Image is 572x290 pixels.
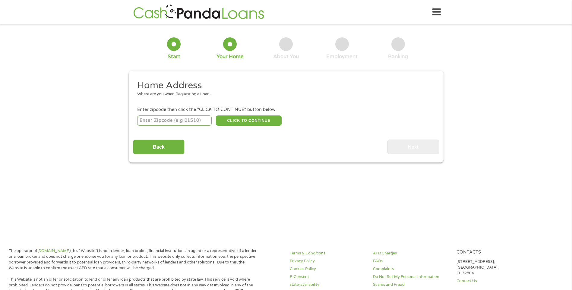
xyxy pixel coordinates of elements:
div: Start [168,53,180,60]
a: Scams and Fraud [373,282,449,288]
a: APR Charges [373,251,449,256]
a: state-availability [290,282,366,288]
h4: Contacts [457,250,532,255]
input: Enter Zipcode (e.g 01510) [137,115,212,126]
a: Do Not Sell My Personal Information [373,274,449,280]
div: Banking [388,53,408,60]
p: [STREET_ADDRESS], [GEOGRAPHIC_DATA], FL 32804. [457,259,532,276]
a: Cookies Policy [290,266,366,272]
a: [DOMAIN_NAME] [37,248,70,253]
button: CLICK TO CONTINUE [216,115,282,126]
div: About You [273,53,299,60]
div: Enter zipcode then click the "CLICK TO CONTINUE" button below. [137,106,435,113]
a: Complaints [373,266,449,272]
a: Terms & Conditions [290,251,366,256]
div: Employment [326,53,358,60]
input: Back [133,140,185,154]
a: FAQs [373,258,449,264]
img: GetLoanNow Logo [131,4,266,21]
div: Where are you when Requesting a Loan. [137,91,430,97]
a: Contact Us [457,278,532,284]
p: The operator of (this “Website”) is not a lender, loan broker, financial institution, an agent or... [9,248,259,271]
a: E-Consent [290,274,366,280]
div: Your Home [216,53,244,60]
a: Privacy Policy [290,258,366,264]
h2: Home Address [137,80,430,92]
input: Next [387,140,439,154]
